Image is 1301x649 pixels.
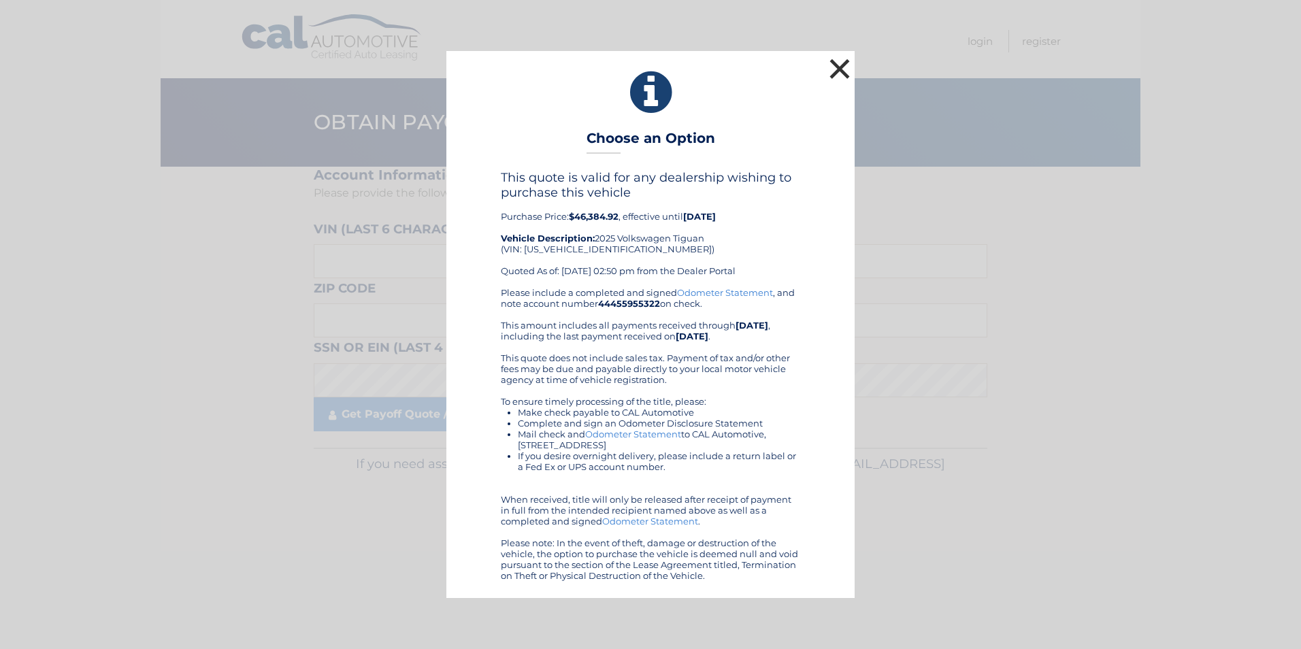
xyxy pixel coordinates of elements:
[585,429,681,439] a: Odometer Statement
[736,320,768,331] b: [DATE]
[587,130,715,154] h3: Choose an Option
[683,211,716,222] b: [DATE]
[518,418,800,429] li: Complete and sign an Odometer Disclosure Statement
[501,287,800,581] div: Please include a completed and signed , and note account number on check. This amount includes al...
[501,170,800,287] div: Purchase Price: , effective until 2025 Volkswagen Tiguan (VIN: [US_VEHICLE_IDENTIFICATION_NUMBER]...
[518,429,800,450] li: Mail check and to CAL Automotive, [STREET_ADDRESS]
[518,450,800,472] li: If you desire overnight delivery, please include a return label or a Fed Ex or UPS account number.
[598,298,660,309] b: 44455955322
[501,233,595,244] strong: Vehicle Description:
[676,331,708,342] b: [DATE]
[501,170,800,200] h4: This quote is valid for any dealership wishing to purchase this vehicle
[569,211,619,222] b: $46,384.92
[602,516,698,527] a: Odometer Statement
[677,287,773,298] a: Odometer Statement
[518,407,800,418] li: Make check payable to CAL Automotive
[826,55,853,82] button: ×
